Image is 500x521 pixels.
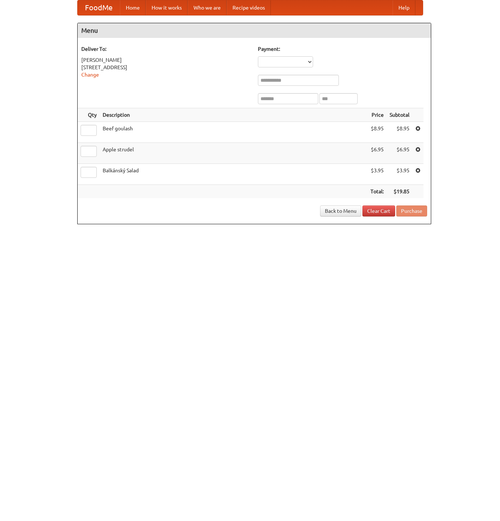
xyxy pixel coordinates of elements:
[120,0,146,15] a: Home
[396,205,427,217] button: Purchase
[387,108,412,122] th: Subtotal
[387,164,412,185] td: $3.95
[387,185,412,198] th: $19.85
[100,143,368,164] td: Apple strudel
[387,122,412,143] td: $8.95
[100,122,368,143] td: Beef goulash
[387,143,412,164] td: $6.95
[368,185,387,198] th: Total:
[368,143,387,164] td: $6.95
[100,108,368,122] th: Description
[362,205,395,217] a: Clear Cart
[188,0,227,15] a: Who we are
[368,164,387,185] td: $3.95
[81,56,251,64] div: [PERSON_NAME]
[227,0,271,15] a: Recipe videos
[81,72,99,78] a: Change
[146,0,188,15] a: How it works
[81,45,251,53] h5: Deliver To:
[78,0,120,15] a: FoodMe
[100,164,368,185] td: Balkánský Salad
[368,108,387,122] th: Price
[81,64,251,71] div: [STREET_ADDRESS]
[78,23,431,38] h4: Menu
[368,122,387,143] td: $8.95
[78,108,100,122] th: Qty
[393,0,415,15] a: Help
[320,205,361,217] a: Back to Menu
[258,45,427,53] h5: Payment:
